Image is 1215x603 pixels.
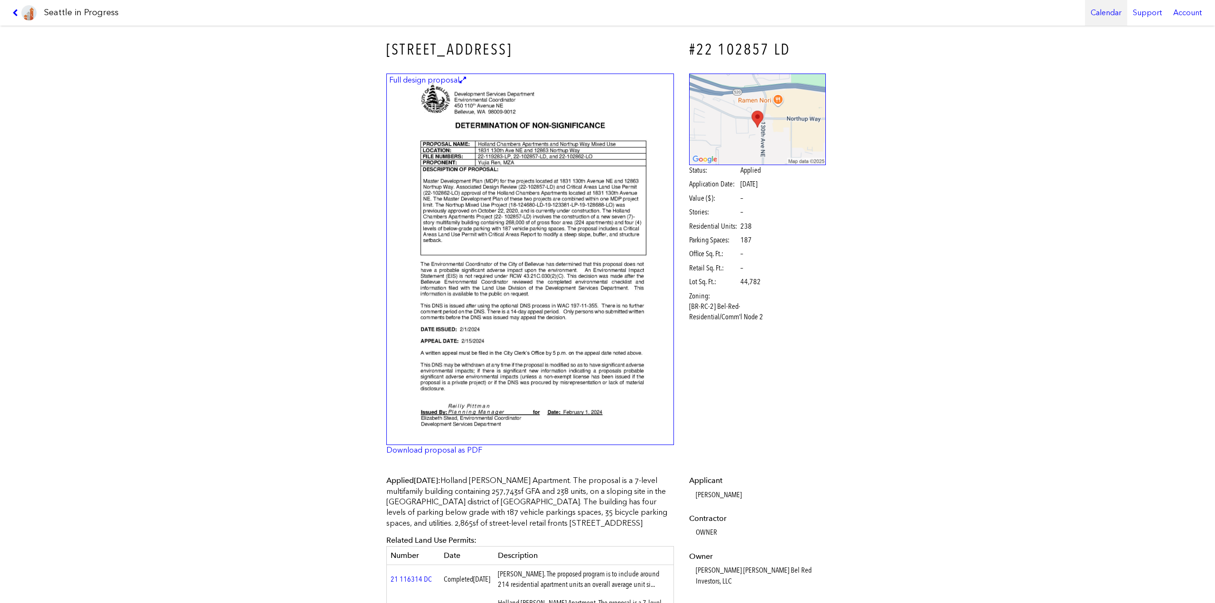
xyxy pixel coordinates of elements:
[391,575,432,584] a: 21 116314 DC
[689,291,739,301] span: Zoning:
[440,565,494,594] td: Completed
[494,565,674,594] td: [PERSON_NAME]. The proposed program is to include around 214 residential apartment units an overa...
[440,546,494,565] th: Date
[386,74,674,445] img: 1.jpg
[689,165,739,176] span: Status:
[473,575,490,584] span: [DATE]
[740,249,743,259] span: –
[689,207,739,217] span: Stories:
[386,74,674,445] a: Full design proposal
[696,565,826,586] dd: [PERSON_NAME] [PERSON_NAME] Bel Red Investors, LLC
[740,179,757,188] span: [DATE]
[689,235,739,245] span: Parking Spaces:
[740,207,743,217] span: –
[696,527,826,538] dd: OWNER
[696,490,826,500] dd: [PERSON_NAME]
[689,551,826,562] dt: Owner
[689,74,826,165] img: staticmap
[740,165,761,176] span: Applied
[44,7,119,19] h1: Seattle in Progress
[689,193,739,204] span: Value ($):
[386,536,477,545] span: Related Land Use Permits:
[740,193,743,204] span: –
[740,277,761,287] span: 44,782
[387,546,440,565] th: Number
[689,513,826,524] dt: Contractor
[740,221,752,232] span: 238
[689,277,739,287] span: Lot Sq. Ft.:
[386,445,482,455] a: Download proposal as PDF
[740,263,743,273] span: –
[689,301,788,323] span: [BR-RC-2] Bel-Red-Residential/Comm'l Node 2
[689,221,739,232] span: Residential Units:
[388,75,467,85] figcaption: Full design proposal
[386,39,674,60] h3: [STREET_ADDRESS]
[689,39,826,60] h4: #22 102857 LD
[494,546,674,565] th: Description
[689,179,739,189] span: Application Date:
[689,475,826,486] dt: Applicant
[689,249,739,259] span: Office Sq. Ft.:
[386,475,674,529] p: Holland [PERSON_NAME] Apartment. The proposal is a 7-level multifamily building containing 257,74...
[689,263,739,273] span: Retail Sq. Ft.:
[414,476,438,485] span: [DATE]
[386,476,440,485] span: Applied :
[740,235,752,245] span: 187
[21,5,37,20] img: favicon-96x96.png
